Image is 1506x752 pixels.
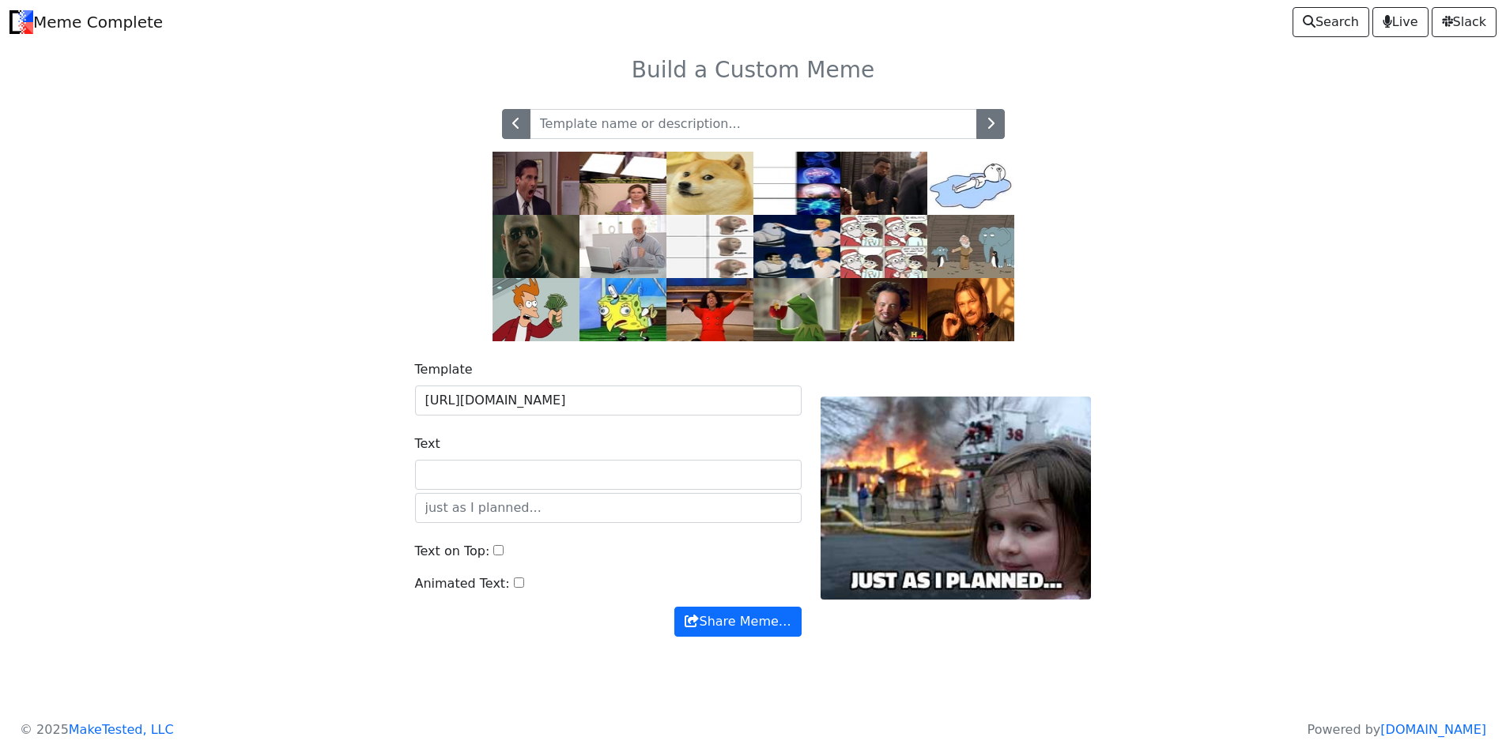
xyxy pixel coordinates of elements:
a: Search [1293,7,1369,37]
a: [DOMAIN_NAME] [1380,722,1486,737]
img: oprah.jpg [666,278,753,341]
img: dragon.jpg [840,215,927,278]
input: just as I planned... [415,493,802,523]
label: Text [415,434,440,453]
img: mordor.jpg [927,278,1014,341]
img: kermit.jpg [753,278,840,341]
img: doge.jpg [666,152,753,215]
p: © 2025 [20,720,174,739]
img: Meme Complete [9,10,33,34]
img: money.jpg [493,278,579,341]
img: harold.jpg [579,215,666,278]
img: michael-scott.jpg [493,152,579,215]
span: Slack [1442,13,1486,32]
a: Meme Complete [9,6,163,38]
input: Background Image URL [415,385,802,415]
span: Search [1303,13,1359,32]
img: spongebob.jpg [579,278,666,341]
img: noah.jpg [927,215,1014,278]
input: Template name or description... [530,109,977,139]
a: MakeTested, LLC [69,722,174,737]
p: Powered by [1308,720,1486,739]
img: cryingfloor.jpg [927,152,1014,215]
img: aag.jpg [840,278,927,341]
img: reveal.jpg [753,215,840,278]
img: gb.jpg [753,152,840,215]
span: Live [1383,13,1418,32]
label: Text on Top: [415,542,490,561]
button: Share Meme… [674,607,801,637]
label: Animated Text: [415,574,510,593]
a: Live [1372,7,1429,37]
img: morpheus.jpg [493,215,579,278]
img: panik-kalm-panik.jpg [666,215,753,278]
a: Slack [1432,7,1497,37]
h3: Build a Custom Meme [241,57,1266,84]
img: wddth.jpg [840,152,927,215]
img: same.jpg [579,152,666,215]
label: Template [415,360,473,379]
